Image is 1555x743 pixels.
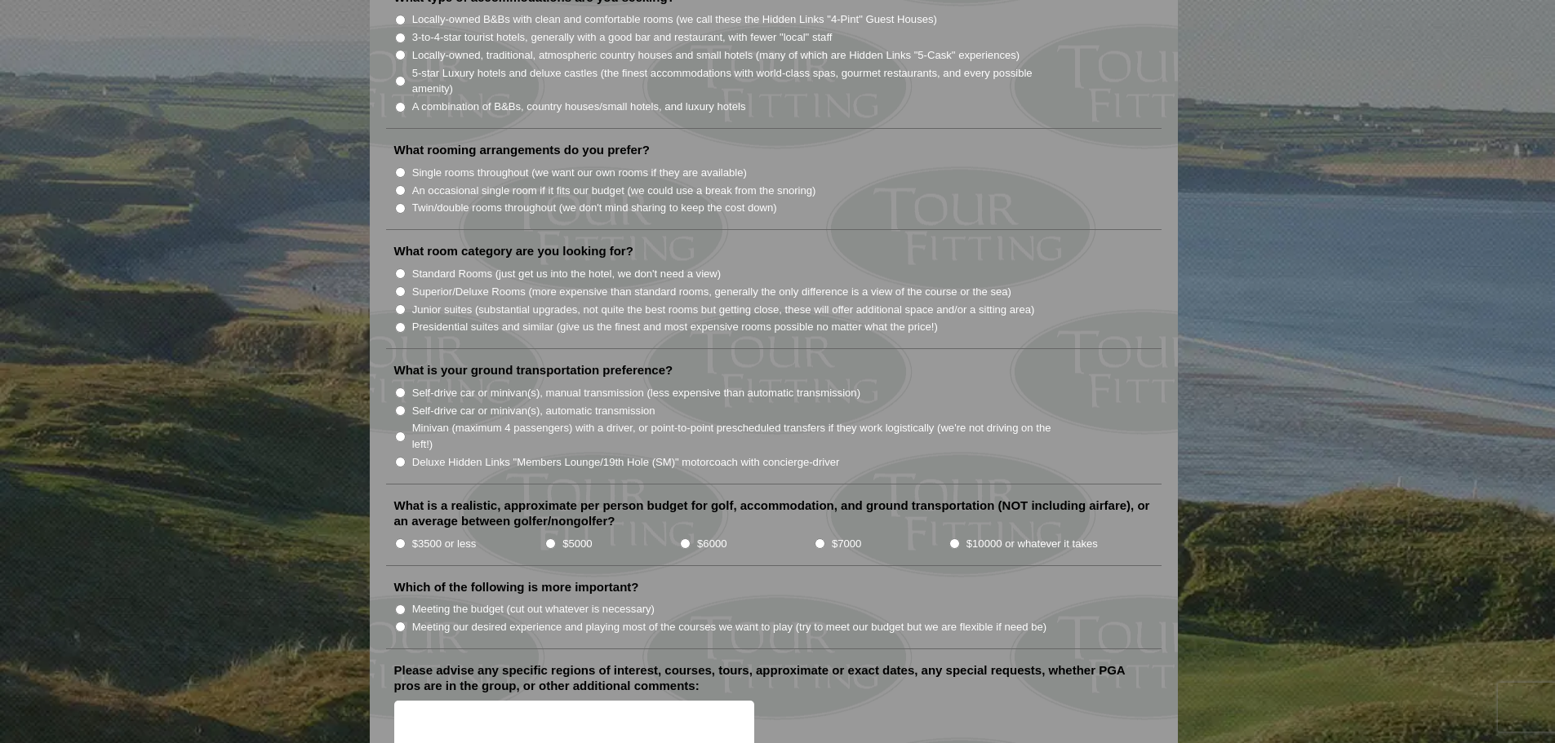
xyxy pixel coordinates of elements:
[412,601,655,617] label: Meeting the budget (cut out whatever is necessary)
[394,243,633,259] label: What room category are you looking for?
[412,266,722,282] label: Standard Rooms (just get us into the hotel, we don't need a view)
[394,498,1153,529] label: What is a realistic, approximate per person budget for golf, accommodation, and ground transporta...
[412,302,1035,318] label: Junior suites (substantial upgrades, not quite the best rooms but getting close, these will offer...
[412,619,1047,635] label: Meeting our desired experience and playing most of the courses we want to play (try to meet our b...
[412,420,1069,452] label: Minivan (maximum 4 passengers) with a driver, or point-to-point prescheduled transfers if they wo...
[412,284,1011,300] label: Superior/Deluxe Rooms (more expensive than standard rooms, generally the only difference is a vie...
[966,536,1098,552] label: $10000 or whatever it takes
[562,536,592,552] label: $5000
[412,385,860,401] label: Self-drive car or minivan(s), manual transmission (less expensive than automatic transmission)
[394,579,639,595] label: Which of the following is more important?
[394,362,673,378] label: What is your ground transportation preference?
[412,200,777,216] label: Twin/double rooms throughout (we don't mind sharing to keep the cost down)
[412,454,840,471] label: Deluxe Hidden Links "Members Lounge/19th Hole (SM)" motorcoach with concierge-driver
[412,29,833,46] label: 3-to-4-star tourist hotels, generally with a good bar and restaurant, with fewer "local" staff
[412,319,938,335] label: Presidential suites and similar (give us the finest and most expensive rooms possible no matter w...
[394,662,1153,694] label: Please advise any specific regions of interest, courses, tours, approximate or exact dates, any s...
[412,11,937,28] label: Locally-owned B&Bs with clean and comfortable rooms (we call these the Hidden Links "4-Pint" Gues...
[394,142,650,158] label: What rooming arrangements do you prefer?
[697,536,726,552] label: $6000
[412,165,747,181] label: Single rooms throughout (we want our own rooms if they are available)
[412,403,655,419] label: Self-drive car or minivan(s), automatic transmission
[412,99,746,115] label: A combination of B&Bs, country houses/small hotels, and luxury hotels
[412,183,816,199] label: An occasional single room if it fits our budget (we could use a break from the snoring)
[832,536,861,552] label: $7000
[412,65,1069,97] label: 5-star Luxury hotels and deluxe castles (the finest accommodations with world-class spas, gourmet...
[412,47,1020,64] label: Locally-owned, traditional, atmospheric country houses and small hotels (many of which are Hidden...
[412,536,477,552] label: $3500 or less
